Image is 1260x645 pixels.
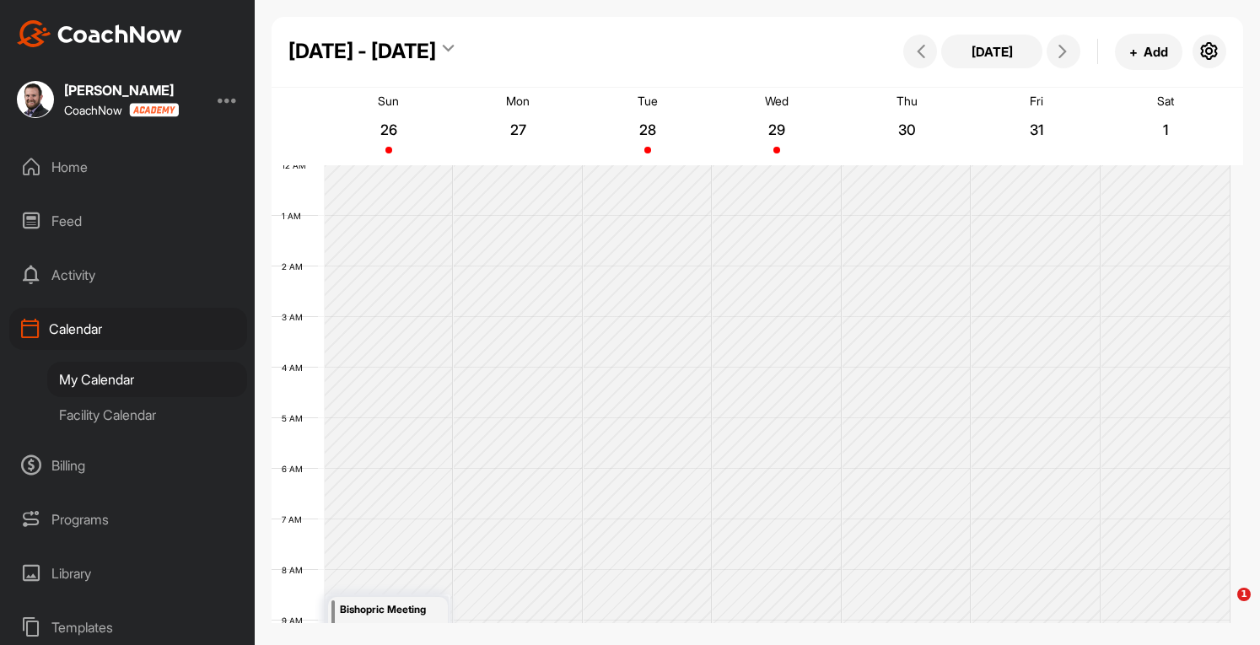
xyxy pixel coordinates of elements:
button: [DATE] [941,35,1042,68]
img: CoachNow [17,20,182,47]
div: Library [9,552,247,594]
p: Sat [1157,94,1174,108]
p: 1 [1150,121,1181,138]
div: 1 AM [272,211,318,221]
a: October 30, 2025 [842,88,972,165]
div: Home [9,146,247,188]
p: Wed [765,94,789,108]
p: 30 [891,121,922,138]
div: 9 AM [272,615,320,626]
div: [PERSON_NAME] [64,83,179,97]
div: My Calendar [47,362,247,397]
div: 2 AM [272,261,320,271]
a: October 29, 2025 [713,88,843,165]
div: 8:30 AM [340,620,430,635]
span: + [1129,43,1138,61]
p: 26 [374,121,404,138]
p: 29 [762,121,792,138]
img: CoachNow acadmey [129,103,179,117]
div: CoachNow [64,103,179,117]
div: Calendar [9,308,247,350]
p: 31 [1021,121,1052,138]
p: 27 [503,121,533,138]
p: Thu [897,94,918,108]
p: Tue [638,94,658,108]
div: 5 AM [272,413,320,423]
div: 6 AM [272,464,320,474]
div: Activity [9,254,247,296]
p: Fri [1030,94,1043,108]
div: Programs [9,498,247,540]
div: 4 AM [272,363,320,373]
p: Sun [378,94,399,108]
img: square_5a02689f1687616c836b4f227dadd02e.jpg [17,81,54,118]
span: 1 [1237,588,1251,601]
button: +Add [1115,34,1182,70]
div: Bishopric Meeting [340,600,430,620]
div: Facility Calendar [47,397,247,433]
div: Billing [9,444,247,486]
a: November 1, 2025 [1101,88,1230,165]
iframe: Intercom live chat [1203,588,1243,628]
a: October 27, 2025 [454,88,584,165]
div: 3 AM [272,312,320,322]
div: 12 AM [272,160,323,170]
a: October 26, 2025 [324,88,454,165]
a: October 31, 2025 [972,88,1101,165]
div: 7 AM [272,514,319,524]
div: Feed [9,200,247,242]
a: October 28, 2025 [583,88,713,165]
div: 8 AM [272,565,320,575]
div: [DATE] - [DATE] [288,36,436,67]
p: 28 [633,121,663,138]
p: Mon [506,94,530,108]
